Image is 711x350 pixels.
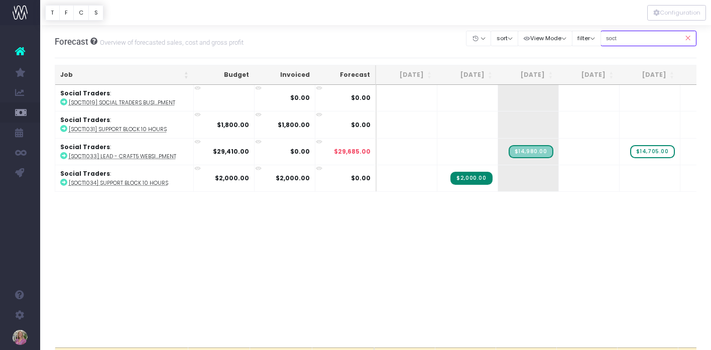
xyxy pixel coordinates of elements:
[13,330,28,345] img: images/default_profile_image.png
[601,31,697,46] input: Search...
[55,138,194,165] td: :
[630,145,675,158] span: wayahead Sales Forecast Item
[558,65,619,85] th: Sep 25: activate to sort column ascending
[215,174,249,182] strong: $2,000.00
[55,85,194,111] td: :
[45,5,60,21] button: T
[55,37,88,47] span: Forecast
[69,126,167,133] abbr: [SOCT1031] Support Block 10 Hours
[88,5,103,21] button: S
[69,179,168,187] abbr: [SOCT1034] Support Block 10 Hours
[351,121,371,130] span: $0.00
[194,65,255,85] th: Budget
[437,65,498,85] th: Jul 25: activate to sort column ascending
[73,5,89,21] button: C
[518,31,572,46] button: View Mode
[276,174,310,182] strong: $2,000.00
[450,172,492,185] span: Streamtime Invoice: 460641 – [SOCT1034] Support Block 10 Hours
[509,145,553,158] span: Streamtime Draft Invoice: 460669 – [SOCT1033] LEAD - Craft5 Website Redevelopment
[491,31,518,46] button: sort
[59,5,74,21] button: F
[498,65,558,85] th: Aug 25: activate to sort column ascending
[254,65,315,85] th: Invoiced
[69,153,176,160] abbr: [SOCT1033] LEAD - Craft5 Website Redevelopment
[55,111,194,138] td: :
[60,89,110,97] strong: Social Traders
[290,147,310,156] strong: $0.00
[55,65,194,85] th: Job: activate to sort column ascending
[315,65,376,85] th: Forecast
[45,5,103,21] div: Vertical button group
[278,121,310,129] strong: $1,800.00
[351,93,371,102] span: $0.00
[647,5,706,21] button: Configuration
[60,115,110,124] strong: Social Traders
[60,169,110,178] strong: Social Traders
[69,99,175,106] abbr: [SOCT1019] Social Traders Business Development
[55,165,194,191] td: :
[97,37,244,47] small: Overview of forecasted sales, cost and gross profit
[334,147,371,156] span: $29,685.00
[647,5,706,21] div: Vertical button group
[619,65,679,85] th: Oct 25: activate to sort column ascending
[60,143,110,151] strong: Social Traders
[213,147,249,156] strong: $29,410.00
[376,65,437,85] th: Jun 25: activate to sort column ascending
[290,93,310,102] strong: $0.00
[351,174,371,183] span: $0.00
[217,121,249,129] strong: $1,800.00
[572,31,601,46] button: filter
